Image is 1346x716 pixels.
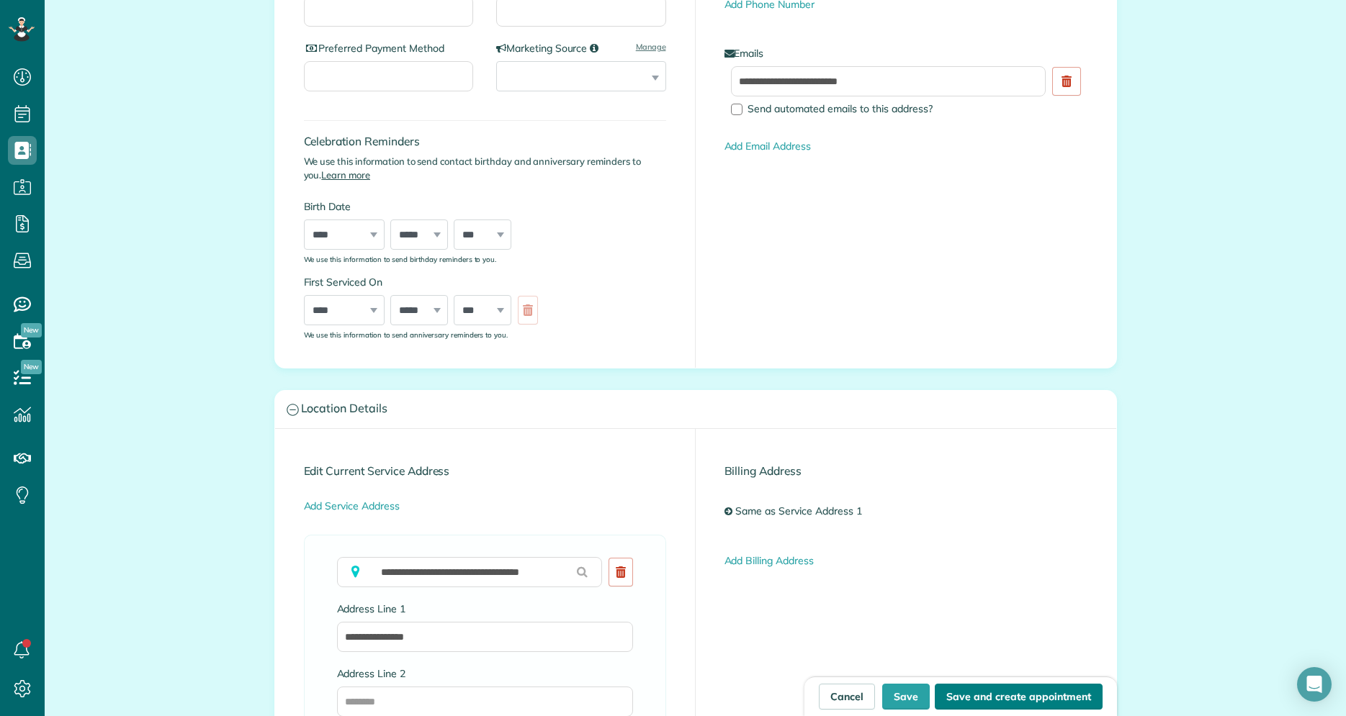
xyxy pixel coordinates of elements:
label: Marketing Source [496,41,666,55]
button: Save and create appointment [935,684,1103,710]
span: Send automated emails to this address? [748,102,933,115]
a: Manage [636,41,666,53]
button: Save [882,684,930,710]
h4: Billing Address [724,465,1087,477]
h4: Edit Current Service Address [304,465,666,477]
label: Address Line 1 [337,602,633,616]
label: Address Line 2 [337,666,633,681]
a: Add Email Address [724,140,811,153]
label: Birth Date [304,199,545,214]
sub: We use this information to send birthday reminders to you. [304,255,497,263]
label: First Serviced On [304,275,545,289]
span: New [21,360,42,374]
a: Same as Service Address 1 [732,499,872,525]
p: We use this information to send contact birthday and anniversary reminders to you. [304,155,666,182]
label: Preferred Payment Method [304,41,474,55]
a: Add Service Address [304,499,400,512]
label: Emails [724,46,1087,60]
a: Cancel [819,684,875,710]
a: Learn more [321,169,370,181]
div: Open Intercom Messenger [1297,667,1332,702]
a: Location Details [275,391,1116,427]
sub: We use this information to send anniversary reminders to you. [304,330,508,339]
h4: Celebration Reminders [304,135,666,148]
span: New [21,323,42,337]
a: Add Billing Address [724,554,814,567]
